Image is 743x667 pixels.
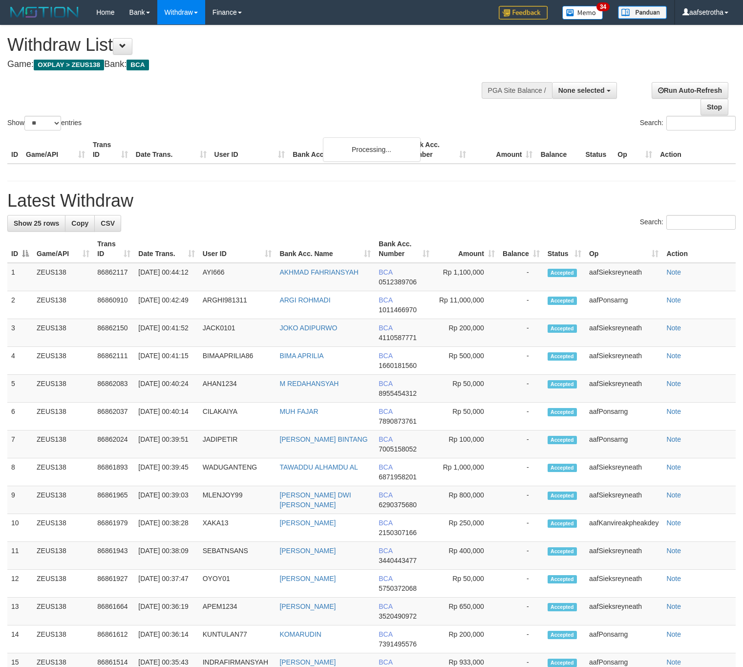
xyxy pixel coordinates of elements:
td: [DATE] 00:39:51 [134,430,198,458]
span: Copy [71,219,88,227]
th: ID [7,136,22,164]
td: ARGHI981311 [199,291,276,319]
span: BCA [379,296,392,304]
td: 86862083 [93,375,134,403]
span: BCA [379,575,392,582]
span: Accepted [548,547,577,556]
td: 86861927 [93,570,134,598]
a: [PERSON_NAME] DWI [PERSON_NAME] [279,491,351,509]
td: ZEUS138 [33,319,93,347]
a: AKHMAD FAHRIANSYAH [279,268,359,276]
td: 86861612 [93,625,134,653]
img: MOTION_logo.png [7,5,82,20]
th: Balance [536,136,581,164]
img: panduan.png [618,6,667,19]
a: KOMARUDIN [279,630,321,638]
td: 14 [7,625,33,653]
th: ID: activate to sort column descending [7,235,33,263]
span: Copy 1660181560 to clipboard [379,362,417,369]
span: Accepted [548,269,577,277]
td: ZEUS138 [33,598,93,625]
td: AHAN1234 [199,375,276,403]
td: 86862111 [93,347,134,375]
th: User ID [211,136,289,164]
span: Accepted [548,519,577,528]
td: aafSieksreyneath [585,542,662,570]
td: Rp 1,000,000 [433,458,498,486]
a: [PERSON_NAME] [279,547,336,555]
span: OXPLAY > ZEUS138 [34,60,104,70]
span: BCA [379,630,392,638]
td: 86861965 [93,486,134,514]
td: BIMAAPRILIA86 [199,347,276,375]
td: Rp 500,000 [433,347,498,375]
td: [DATE] 00:37:47 [134,570,198,598]
a: Note [666,380,681,387]
a: BIMA APRILIA [279,352,323,360]
th: Action [656,136,736,164]
label: Search: [640,215,736,230]
a: Note [666,408,681,415]
td: ZEUS138 [33,570,93,598]
td: Rp 250,000 [433,514,498,542]
td: [DATE] 00:36:14 [134,625,198,653]
span: Accepted [548,436,577,444]
span: Accepted [548,631,577,639]
th: Bank Acc. Number [403,136,470,164]
td: [DATE] 00:44:12 [134,263,198,291]
a: Note [666,268,681,276]
td: ZEUS138 [33,458,93,486]
span: BCA [379,519,392,527]
a: ARGI ROHMADI [279,296,330,304]
span: 34 [596,2,610,11]
span: Copy 7391495576 to clipboard [379,640,417,648]
td: 86862024 [93,430,134,458]
span: BCA [379,352,392,360]
td: CILAKAIYA [199,403,276,430]
td: 6 [7,403,33,430]
button: None selected [552,82,617,99]
input: Search: [666,116,736,130]
td: aafPonsarng [585,291,662,319]
span: Accepted [548,352,577,361]
td: ZEUS138 [33,263,93,291]
td: 86861979 [93,514,134,542]
th: Balance: activate to sort column ascending [499,235,544,263]
td: 3 [7,319,33,347]
th: Trans ID: activate to sort column ascending [93,235,134,263]
td: aafPonsarng [585,430,662,458]
td: [DATE] 00:41:15 [134,347,198,375]
select: Showentries [24,116,61,130]
h4: Game: Bank: [7,60,486,69]
td: WADUGANTENG [199,458,276,486]
td: 12 [7,570,33,598]
a: Note [666,324,681,332]
a: Note [666,602,681,610]
td: ZEUS138 [33,430,93,458]
a: Show 25 rows [7,215,65,232]
td: JADIPETIR [199,430,276,458]
td: JACK0101 [199,319,276,347]
td: Rp 200,000 [433,625,498,653]
td: [DATE] 00:40:24 [134,375,198,403]
td: ZEUS138 [33,403,93,430]
span: Accepted [548,380,577,388]
td: 13 [7,598,33,625]
td: 10 [7,514,33,542]
a: Note [666,547,681,555]
td: - [499,625,544,653]
th: Game/API: activate to sort column ascending [33,235,93,263]
span: Accepted [548,659,577,667]
span: BCA [379,491,392,499]
a: Run Auto-Refresh [652,82,728,99]
span: BCA [379,324,392,332]
td: - [499,263,544,291]
img: Button%20Memo.svg [562,6,603,20]
th: Amount: activate to sort column ascending [433,235,498,263]
a: [PERSON_NAME] BINTANG [279,435,367,443]
td: aafSieksreyneath [585,570,662,598]
span: BCA [379,380,392,387]
span: Accepted [548,408,577,416]
td: ZEUS138 [33,542,93,570]
div: Processing... [323,137,421,162]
